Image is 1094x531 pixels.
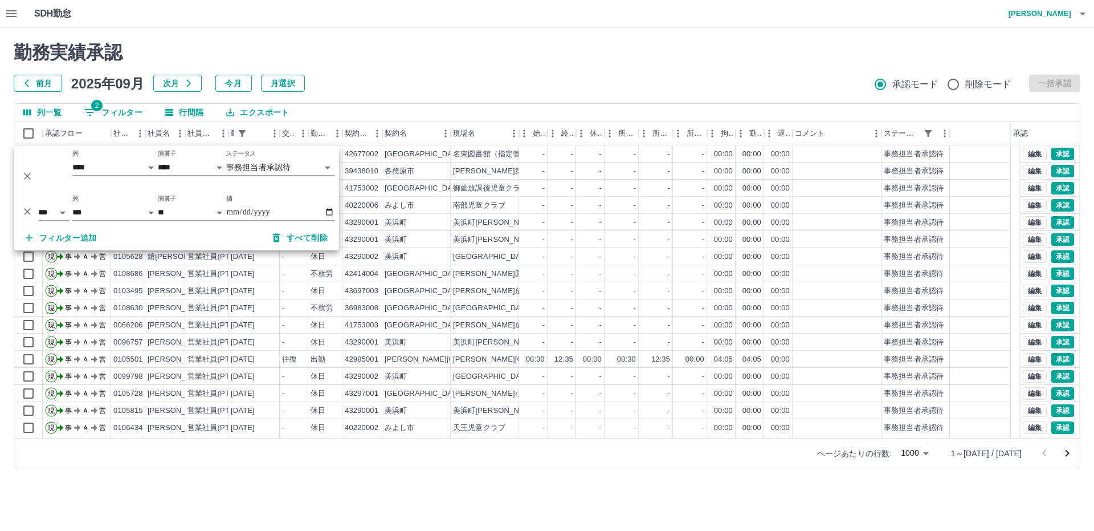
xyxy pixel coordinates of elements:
[385,121,407,145] div: 契約名
[1023,182,1047,194] button: 編集
[1023,148,1047,160] button: 編集
[668,252,670,262] div: -
[231,252,255,262] div: [DATE]
[261,75,305,92] button: 月選択
[668,303,670,314] div: -
[884,269,944,279] div: 事務担当者承認待
[742,217,761,228] div: 00:00
[542,234,545,245] div: -
[634,217,636,228] div: -
[1051,148,1074,160] button: 承認
[437,125,454,142] button: メニュー
[795,121,825,145] div: コメント
[599,200,602,211] div: -
[19,203,36,220] button: 削除
[345,149,378,160] div: 42677002
[453,200,505,211] div: 南部児童クラブ
[884,286,944,297] div: 事務担当者承認待
[345,252,378,262] div: 43290002
[771,149,790,160] div: 00:00
[14,75,62,92] button: 前月
[702,166,704,177] div: -
[571,183,573,194] div: -
[771,252,790,262] div: 00:00
[1023,319,1047,331] button: 編集
[561,121,574,145] div: 終業
[542,286,545,297] div: -
[721,121,733,145] div: 拘束
[884,200,944,211] div: 事務担当者承認待
[634,183,636,194] div: -
[311,303,333,314] div: 不就労
[1051,370,1074,383] button: 承認
[542,303,545,314] div: -
[99,253,106,261] text: 営
[145,121,185,145] div: 社員名
[148,121,170,145] div: 社員名
[308,121,342,145] div: 勤務区分
[111,121,145,145] div: 社員番号
[542,217,545,228] div: -
[1051,421,1074,434] button: 承認
[714,286,733,297] div: 00:00
[742,166,761,177] div: 00:00
[345,303,378,314] div: 36983008
[231,286,255,297] div: [DATE]
[634,286,636,297] div: -
[702,303,704,314] div: -
[742,183,761,194] div: 00:00
[639,121,673,145] div: 所定終業
[453,303,654,314] div: [GEOGRAPHIC_DATA][PERSON_NAME]学校給食センター
[158,149,176,158] label: 演算子
[548,121,576,145] div: 終業
[1023,199,1047,212] button: 編集
[82,253,89,261] text: Ａ
[231,303,255,314] div: [DATE]
[707,121,736,145] div: 拘束
[714,234,733,245] div: 00:00
[714,252,733,262] div: 00:00
[311,286,325,297] div: 休日
[571,303,573,314] div: -
[884,121,920,145] div: ステータス
[714,149,733,160] div: 00:00
[778,121,790,145] div: 遅刻等
[936,125,953,142] button: メニュー
[1013,121,1028,145] div: 承認
[453,183,540,194] div: 御薗放課後児童クラブ第2
[91,100,103,111] span: 2
[234,125,250,141] button: フィルター表示
[99,287,106,295] text: 営
[187,269,247,279] div: 営業社員(PT契約)
[113,121,132,145] div: 社員番号
[148,320,210,331] div: [PERSON_NAME]
[65,304,72,312] text: 事
[72,194,79,203] label: 列
[702,200,704,211] div: -
[742,149,761,160] div: 00:00
[385,149,463,160] div: [GEOGRAPHIC_DATA]
[599,303,602,314] div: -
[382,121,451,145] div: 契約名
[345,183,378,194] div: 41753002
[1056,442,1079,465] button: 次のページへ
[542,269,545,279] div: -
[65,287,72,295] text: 事
[571,234,573,245] div: -
[453,320,575,331] div: [PERSON_NAME]放課後児童クラブ
[542,200,545,211] div: -
[48,287,55,295] text: 現
[1023,336,1047,348] button: 編集
[345,320,378,331] div: 41753003
[453,149,536,160] div: 名東図書館（指定管理）
[226,159,334,176] div: 事務担当者承認待
[19,168,36,185] button: 削除
[668,200,670,211] div: -
[48,304,55,312] text: 現
[282,121,295,145] div: 交通費
[65,253,72,261] text: 事
[634,234,636,245] div: -
[282,320,284,331] div: -
[771,303,790,314] div: 00:00
[215,75,252,92] button: 今月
